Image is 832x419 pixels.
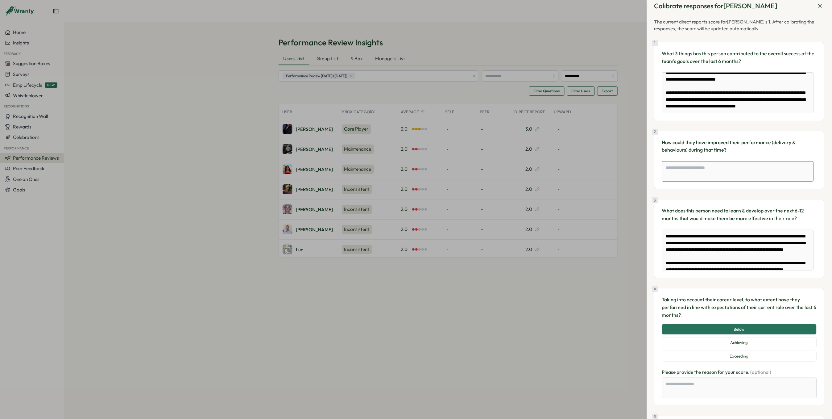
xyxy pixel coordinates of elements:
[662,50,817,65] p: What 3 things has this person contributed to the overall success of the team's goals over the las...
[702,369,718,375] span: reason
[654,19,825,32] div: The current direct reports score for [PERSON_NAME] is . After calibrating the responses, the scor...
[652,286,658,292] div: 4
[677,369,694,375] span: provide
[726,369,736,375] span: your
[769,19,770,25] span: 1
[694,369,702,375] span: the
[718,369,726,375] span: for
[662,324,817,335] button: Below
[662,207,817,222] p: What does this person need to learn & develop over the next 6-12 months that would make them be m...
[662,351,817,362] button: Exceeding
[751,369,772,375] span: (optional)
[652,197,658,203] div: 3
[662,296,817,319] p: Taking into account their career level, to what extent have they performed in line with expectati...
[662,337,817,348] button: Achieving
[662,369,677,375] span: Please
[662,139,817,154] p: How could they have improved their performance (delivery & behaviours) during that time?
[652,129,658,135] div: 2
[736,369,751,375] span: score.
[652,40,658,46] div: 1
